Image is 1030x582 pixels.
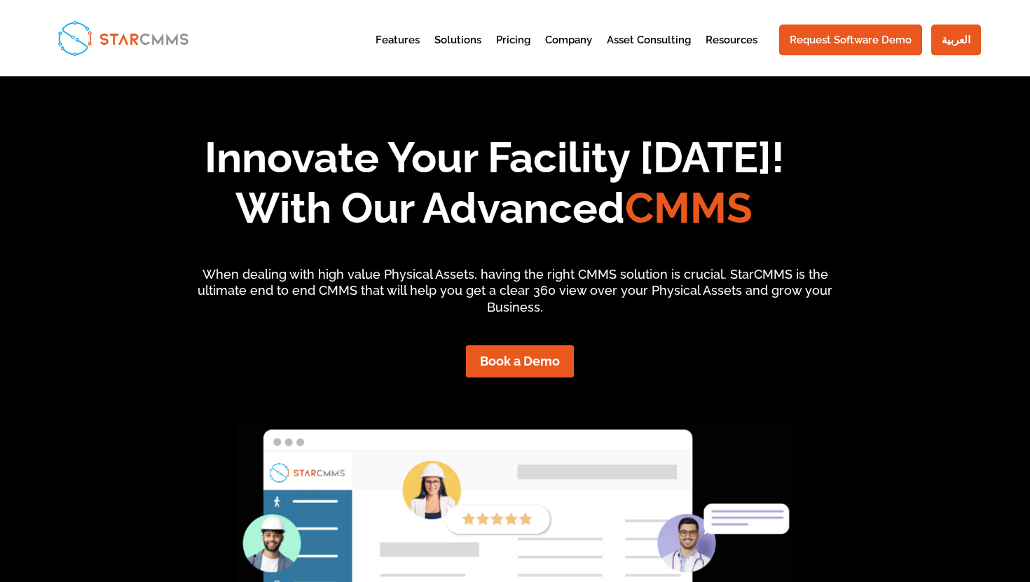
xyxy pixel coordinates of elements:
a: Company [545,35,592,69]
a: Features [376,35,420,69]
a: Asset Consulting [607,35,691,69]
a: Solutions [434,35,481,69]
a: العربية [931,25,981,55]
a: Resources [706,35,757,69]
span: CMMS [625,183,753,233]
a: Request Software Demo [779,25,922,55]
img: StarCMMS [52,15,194,61]
h1: Innovate Your Facility [DATE]! With Our Advanced [8,132,980,240]
p: When dealing with high value Physical Assets, having the right CMMS solution is crucial. StarCMMS... [185,266,846,316]
a: Pricing [496,35,530,69]
a: Book a Demo [466,345,574,377]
